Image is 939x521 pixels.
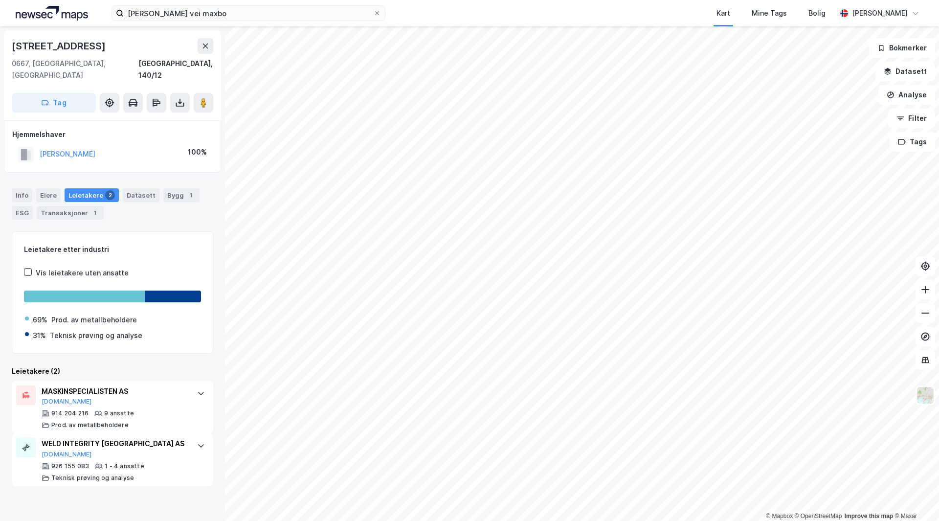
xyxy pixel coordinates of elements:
div: Prod. av metallbeholdere [51,314,137,326]
input: Søk på adresse, matrikkel, gårdeiere, leietakere eller personer [124,6,373,21]
div: Teknisk prøving og analyse [51,474,134,482]
div: 9 ansatte [104,409,134,417]
div: WELD INTEGRITY [GEOGRAPHIC_DATA] AS [42,438,187,450]
button: [DOMAIN_NAME] [42,398,92,406]
button: Analyse [878,85,935,105]
img: logo.a4113a55bc3d86da70a041830d287a7e.svg [16,6,88,21]
div: 31% [33,330,46,341]
div: 2 [105,190,115,200]
div: Leietakere [65,188,119,202]
div: 1 - 4 ansatte [105,462,144,470]
div: Mine Tags [752,7,787,19]
div: Info [12,188,32,202]
div: Leietakere etter industri [24,244,201,255]
div: 1 [90,208,100,218]
div: Vis leietakere uten ansatte [36,267,129,279]
div: 1 [186,190,196,200]
div: Prod. av metallbeholdere [51,421,129,429]
a: Improve this map [845,513,893,520]
div: Hjemmelshaver [12,129,213,140]
button: Tag [12,93,96,113]
button: [DOMAIN_NAME] [42,451,92,458]
button: Tags [890,132,935,152]
div: 926 155 083 [51,462,89,470]
div: Bygg [163,188,200,202]
div: 69% [33,314,47,326]
a: Mapbox [766,513,793,520]
button: Filter [888,109,935,128]
iframe: Chat Widget [890,474,939,521]
div: Datasett [123,188,159,202]
div: MASKINSPECIALISTEN AS [42,385,187,397]
a: OpenStreetMap [795,513,842,520]
div: [STREET_ADDRESS] [12,38,108,54]
div: ESG [12,206,33,220]
div: 914 204 216 [51,409,89,417]
div: 0667, [GEOGRAPHIC_DATA], [GEOGRAPHIC_DATA] [12,58,138,81]
div: Eiere [36,188,61,202]
button: Datasett [875,62,935,81]
div: Transaksjoner [37,206,104,220]
div: Bolig [808,7,826,19]
div: Leietakere (2) [12,365,213,377]
div: Kontrollprogram for chat [890,474,939,521]
div: 100% [188,146,207,158]
div: Kart [716,7,730,19]
div: Teknisk prøving og analyse [50,330,142,341]
button: Bokmerker [869,38,935,58]
div: [GEOGRAPHIC_DATA], 140/12 [138,58,213,81]
img: Z [916,386,935,405]
div: [PERSON_NAME] [852,7,908,19]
